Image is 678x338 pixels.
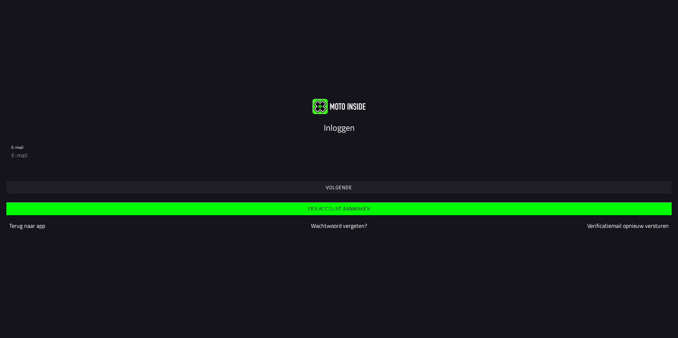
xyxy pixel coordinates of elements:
ion-text: Inloggen [324,121,355,134]
ion-button: Een account aanmaken [6,202,672,215]
a: Terug naar app [9,221,45,230]
a: Verificatiemail opnieuw versturen [587,221,669,230]
a: Wachtwoord vergeten? [311,221,367,230]
input: E-mail [11,148,667,162]
ion-text: Volgende [326,185,352,190]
